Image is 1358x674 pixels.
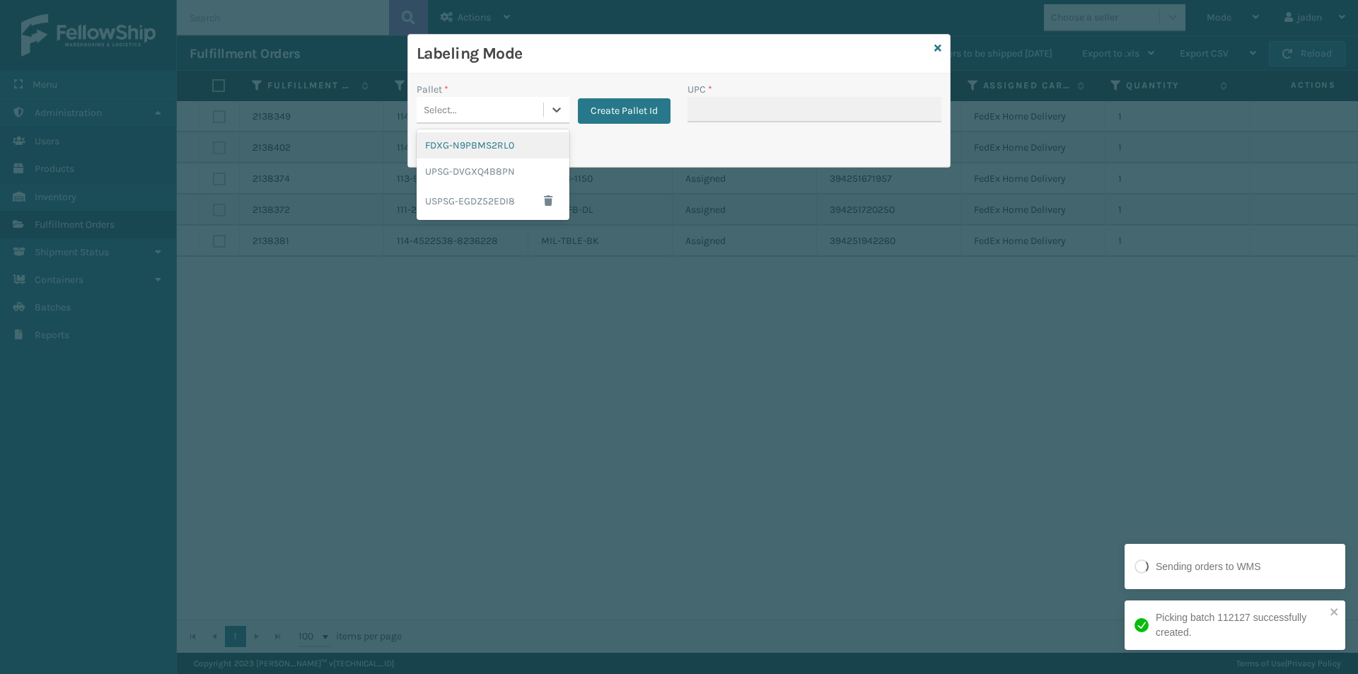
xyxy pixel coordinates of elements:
h3: Labeling Mode [417,43,929,64]
div: Select... [424,103,457,117]
div: UPSG-DVGXQ4B8PN [417,158,569,185]
div: FDXG-N9PBMS2RL0 [417,132,569,158]
label: Pallet [417,82,448,97]
button: close [1330,606,1340,620]
div: Sending orders to WMS [1156,559,1261,574]
div: Picking batch 112127 successfully created. [1156,610,1325,640]
label: UPC [687,82,712,97]
div: USPSG-EGDZ52EDI8 [417,185,569,217]
button: Create Pallet Id [578,98,671,124]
